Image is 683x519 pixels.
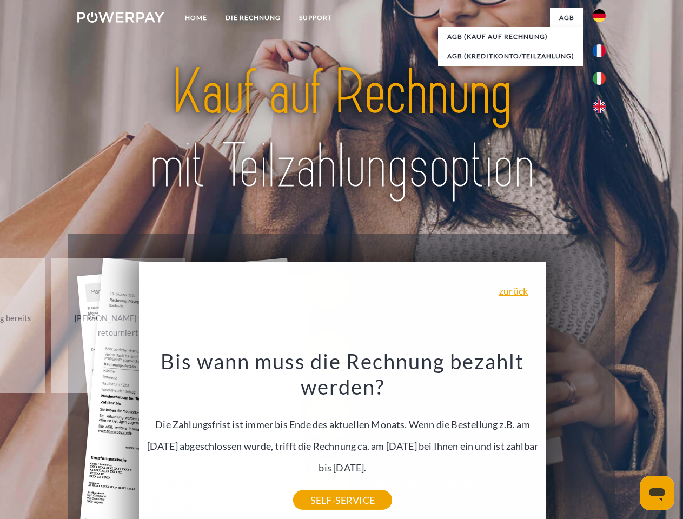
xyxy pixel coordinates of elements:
[438,46,583,66] a: AGB (Kreditkonto/Teilzahlung)
[216,8,290,28] a: DIE RECHNUNG
[176,8,216,28] a: Home
[438,27,583,46] a: AGB (Kauf auf Rechnung)
[145,348,540,400] h3: Bis wann muss die Rechnung bezahlt werden?
[103,52,580,207] img: title-powerpay_de.svg
[290,8,341,28] a: SUPPORT
[550,8,583,28] a: agb
[593,72,606,85] img: it
[77,12,164,23] img: logo-powerpay-white.svg
[499,286,528,296] a: zurück
[593,9,606,22] img: de
[145,348,540,500] div: Die Zahlungsfrist ist immer bis Ende des aktuellen Monats. Wenn die Bestellung z.B. am [DATE] abg...
[57,311,179,340] div: [PERSON_NAME] wurde retourniert
[593,44,606,57] img: fr
[293,490,392,510] a: SELF-SERVICE
[593,100,606,113] img: en
[640,476,674,510] iframe: Schaltfläche zum Öffnen des Messaging-Fensters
